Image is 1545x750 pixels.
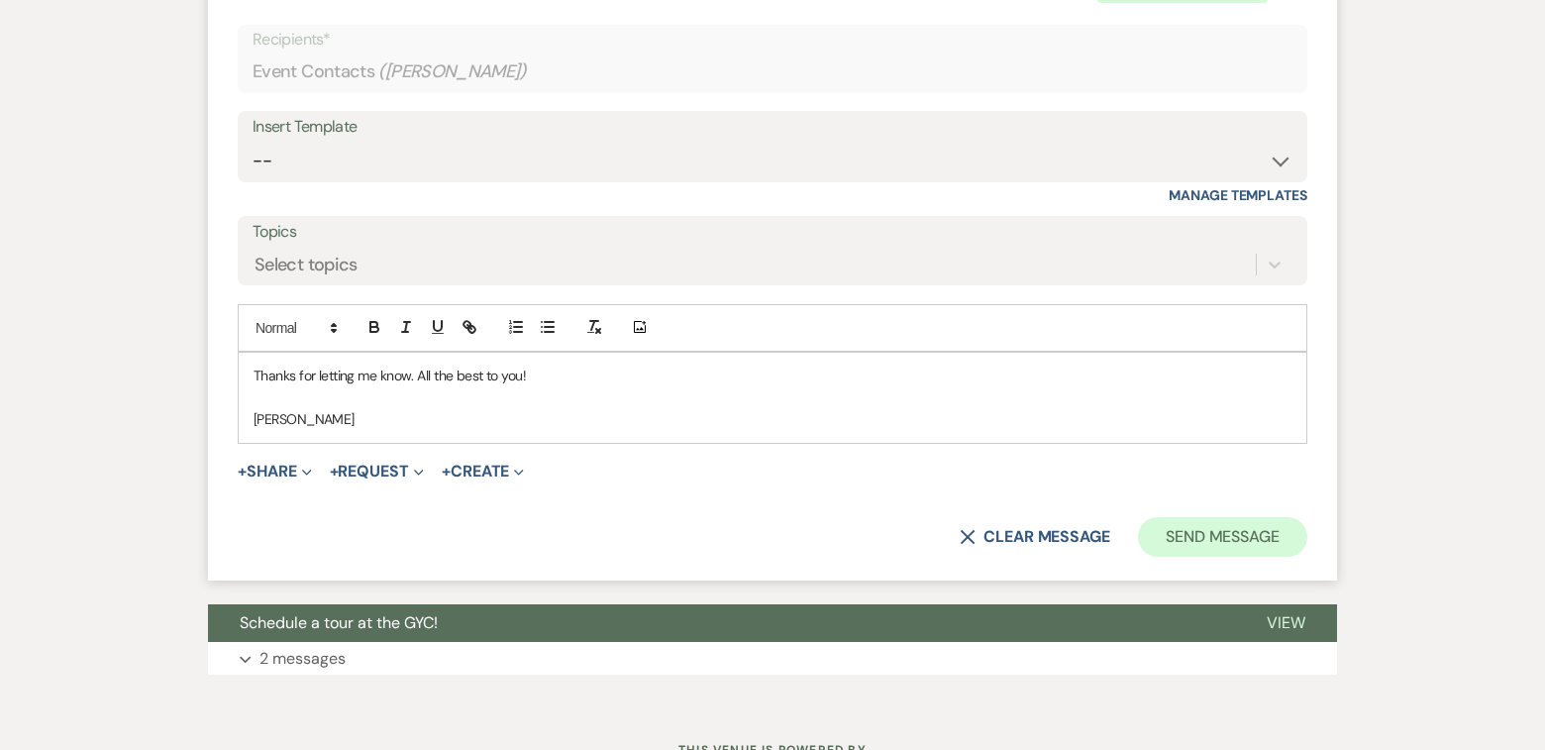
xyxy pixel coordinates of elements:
[208,604,1235,642] button: Schedule a tour at the GYC!
[238,464,247,480] span: +
[253,113,1292,142] div: Insert Template
[1169,186,1307,204] a: Manage Templates
[208,642,1337,676] button: 2 messages
[253,27,1292,53] p: Recipients*
[378,58,527,85] span: ( [PERSON_NAME] )
[1267,612,1305,633] span: View
[442,464,524,480] button: Create
[255,252,358,278] div: Select topics
[330,464,424,480] button: Request
[442,464,451,480] span: +
[253,53,1292,91] div: Event Contacts
[253,218,1292,247] label: Topics
[1235,604,1337,642] button: View
[960,529,1110,545] button: Clear message
[254,408,1291,430] p: [PERSON_NAME]
[238,464,312,480] button: Share
[254,365,1291,386] p: Thanks for letting me know. All the best to you!
[1138,517,1307,557] button: Send Message
[240,612,438,633] span: Schedule a tour at the GYC!
[259,646,346,672] p: 2 messages
[330,464,339,480] span: +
